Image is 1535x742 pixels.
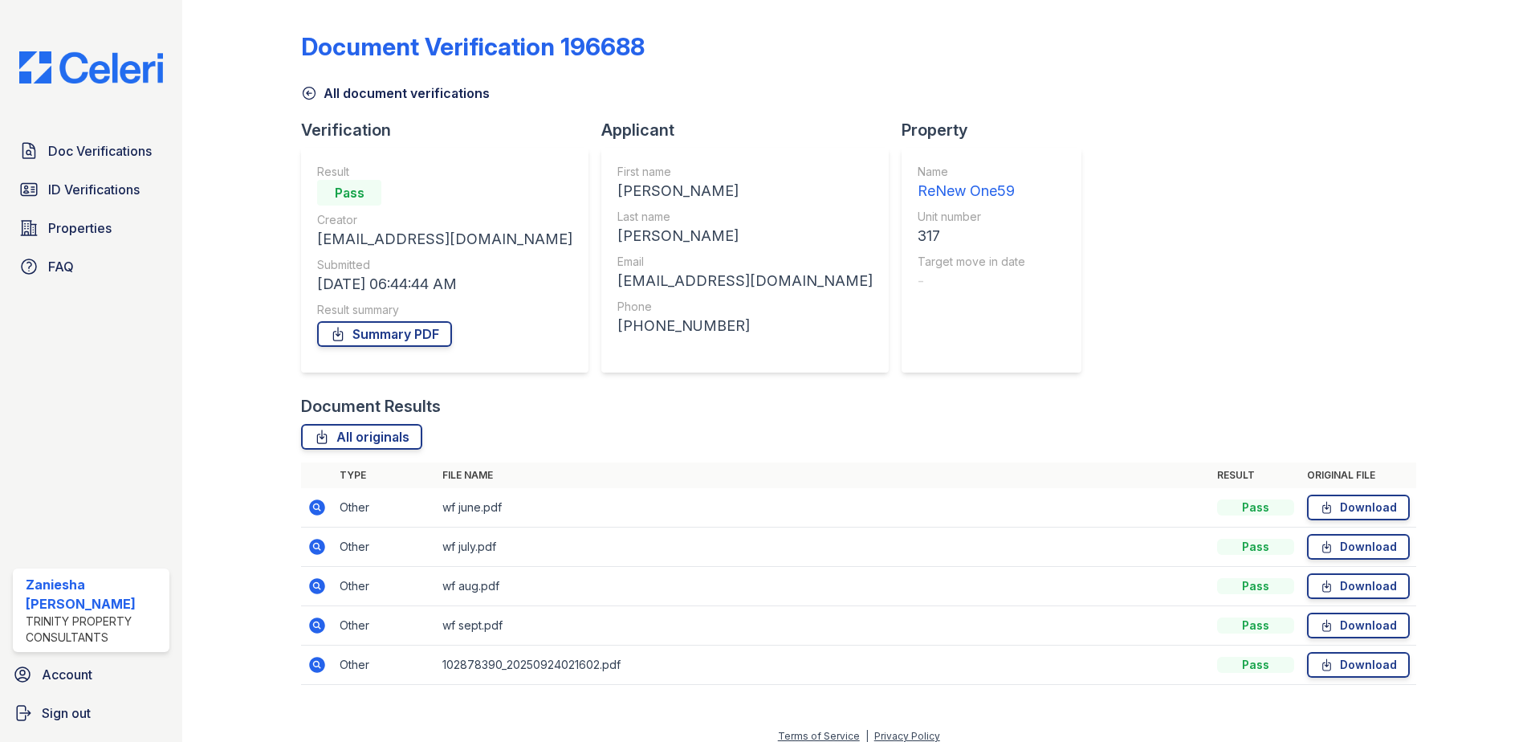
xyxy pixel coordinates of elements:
a: Doc Verifications [13,135,169,167]
div: Pass [1217,618,1294,634]
div: Result [317,164,572,180]
td: Other [333,528,436,567]
div: Target move in date [918,254,1025,270]
div: First name [617,164,873,180]
div: Pass [317,180,381,206]
span: FAQ [48,257,74,276]
th: Type [333,463,436,488]
a: Properties [13,212,169,244]
span: ID Verifications [48,180,140,199]
div: Last name [617,209,873,225]
div: [EMAIL_ADDRESS][DOMAIN_NAME] [317,228,572,251]
div: Zaniesha [PERSON_NAME] [26,575,163,614]
div: [EMAIL_ADDRESS][DOMAIN_NAME] [617,270,873,292]
td: Other [333,488,436,528]
td: Other [333,606,436,646]
th: Result [1211,463,1301,488]
a: Terms of Service [778,730,860,742]
span: Properties [48,218,112,238]
a: Sign out [6,697,176,729]
div: Pass [1217,657,1294,673]
td: wf july.pdf [436,528,1211,567]
td: wf june.pdf [436,488,1211,528]
a: Download [1307,573,1410,599]
div: Verification [301,119,601,141]
div: [PHONE_NUMBER] [617,315,873,337]
div: [PERSON_NAME] [617,180,873,202]
a: Download [1307,534,1410,560]
div: Document Verification 196688 [301,32,645,61]
a: All document verifications [301,84,490,103]
img: CE_Logo_Blue-a8612792a0a2168367f1c8372b55b34899dd931a85d93a1a3d3e32e68fde9ad4.png [6,51,176,84]
div: Applicant [601,119,902,141]
div: Pass [1217,539,1294,555]
a: Account [6,658,176,691]
div: ReNew One59 [918,180,1025,202]
div: Pass [1217,499,1294,516]
div: Unit number [918,209,1025,225]
span: Account [42,665,92,684]
div: Property [902,119,1094,141]
a: Download [1307,652,1410,678]
div: Result summary [317,302,572,318]
a: Name ReNew One59 [918,164,1025,202]
div: - [918,270,1025,292]
div: 317 [918,225,1025,247]
a: Download [1307,613,1410,638]
span: Doc Verifications [48,141,152,161]
div: [DATE] 06:44:44 AM [317,273,572,296]
div: Trinity Property Consultants [26,614,163,646]
td: wf sept.pdf [436,606,1211,646]
a: ID Verifications [13,173,169,206]
td: Other [333,567,436,606]
a: FAQ [13,251,169,283]
div: Document Results [301,395,441,418]
span: Sign out [42,703,91,723]
th: File name [436,463,1211,488]
div: Creator [317,212,572,228]
a: Download [1307,495,1410,520]
div: Pass [1217,578,1294,594]
td: wf aug.pdf [436,567,1211,606]
a: All originals [301,424,422,450]
a: Summary PDF [317,321,452,347]
div: | [865,730,869,742]
td: Other [333,646,436,685]
a: Privacy Policy [874,730,940,742]
div: [PERSON_NAME] [617,225,873,247]
th: Original file [1301,463,1416,488]
div: Email [617,254,873,270]
div: Phone [617,299,873,315]
td: 102878390_20250924021602.pdf [436,646,1211,685]
div: Name [918,164,1025,180]
div: Submitted [317,257,572,273]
